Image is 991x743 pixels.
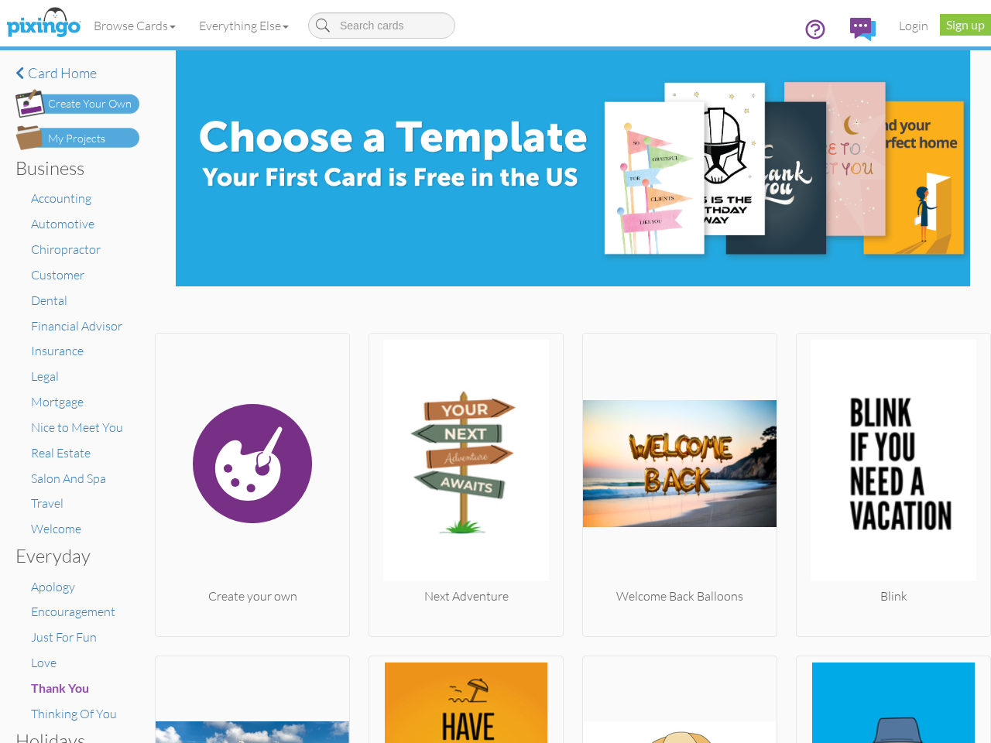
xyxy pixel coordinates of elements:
[31,521,81,536] a: Welcome
[31,629,97,645] a: Just For Fun
[31,680,89,696] a: Thank You
[31,655,57,670] a: Love
[583,587,777,605] div: Welcome Back Balloons
[31,190,91,206] a: Accounting
[31,368,59,384] a: Legal
[176,50,970,286] img: e8896c0d-71ea-4978-9834-e4f545c8bf84.jpg
[797,340,990,587] img: 20250416-225331-00ac61b41b59-250.jpg
[2,4,84,43] img: pixingo logo
[156,587,349,605] div: Create your own
[369,587,563,605] div: Next Adventure
[31,680,89,695] span: Thank You
[940,14,991,36] a: Sign up
[15,66,139,81] a: Card home
[31,267,84,282] a: Customer
[31,471,106,486] a: Salon And Spa
[31,293,67,308] a: Dental
[797,587,990,605] div: Blink
[31,579,75,594] a: Apology
[31,394,84,409] a: Mortgage
[48,96,132,112] div: Create Your Own
[15,546,128,566] h3: Everyday
[82,6,187,45] a: Browse Cards
[15,125,139,150] img: my-projects-button.png
[31,706,117,721] a: Thinking Of You
[15,89,139,118] img: create-own-button.png
[31,495,63,511] a: Travel
[887,6,940,45] a: Login
[31,216,94,231] a: Automotive
[850,18,876,41] img: comments.svg
[583,340,777,587] img: 20250124-200456-ac61e44cdf43-250.png
[308,12,455,39] input: Search cards
[31,419,123,435] a: Nice to Meet You
[990,742,991,743] iframe: Chat
[156,340,349,587] img: create.svg
[369,340,563,587] img: 20250811-165541-04b25b21e4b4-250.jpg
[31,241,101,257] a: Chiropractor
[31,343,84,358] a: Insurance
[187,6,300,45] a: Everything Else
[31,604,115,619] a: Encouragement
[31,445,91,461] a: Real Estate
[48,131,105,147] div: My Projects
[31,318,122,334] a: Financial Advisor
[15,158,128,178] h3: Business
